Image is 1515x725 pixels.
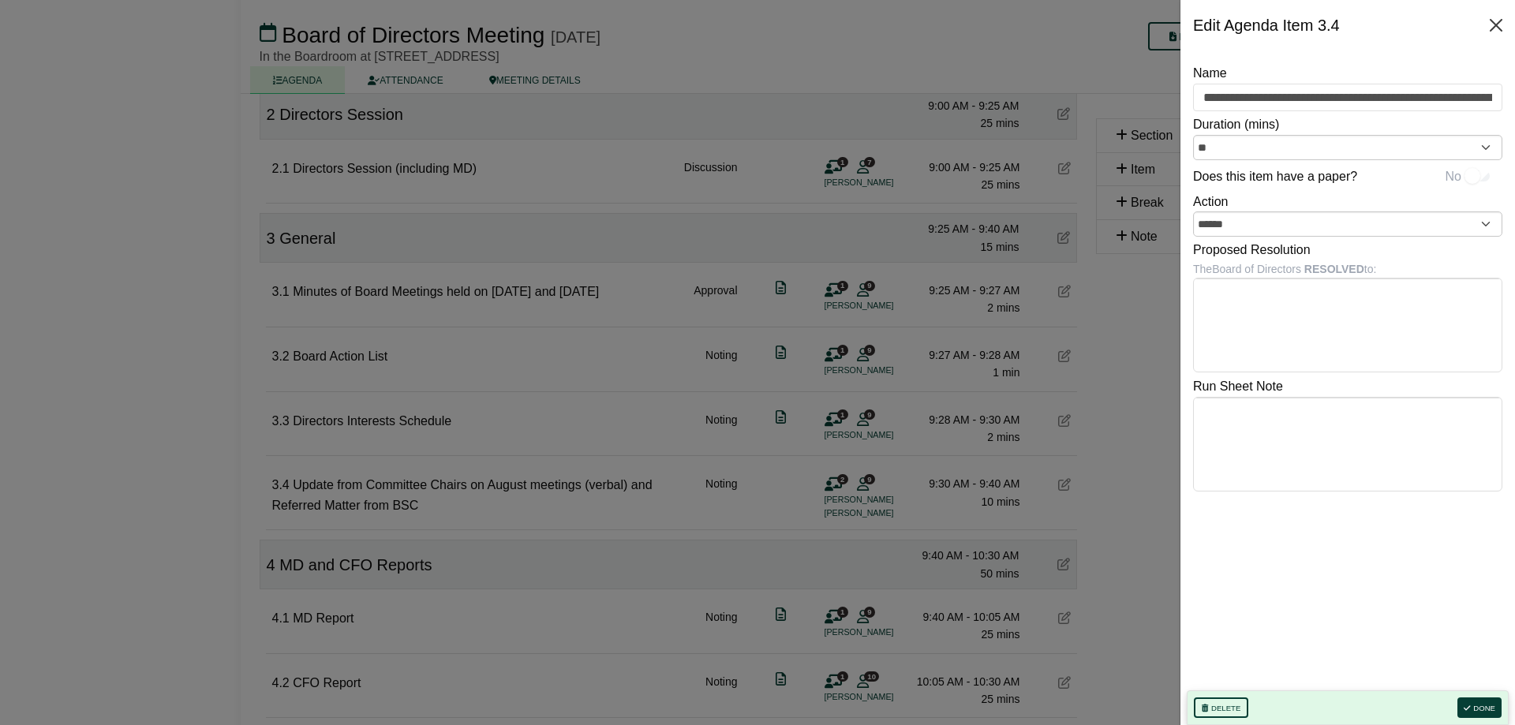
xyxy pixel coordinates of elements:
label: Name [1193,63,1227,84]
label: Does this item have a paper? [1193,166,1357,187]
label: Proposed Resolution [1193,240,1311,260]
div: Edit Agenda Item 3.4 [1193,13,1340,38]
div: The Board of Directors to: [1193,260,1502,278]
button: Delete [1194,697,1248,718]
span: No [1446,166,1461,187]
label: Run Sheet Note [1193,376,1283,397]
label: Action [1193,192,1228,212]
button: Done [1457,697,1502,718]
label: Duration (mins) [1193,114,1279,135]
button: Close [1483,13,1509,38]
b: RESOLVED [1304,263,1364,275]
